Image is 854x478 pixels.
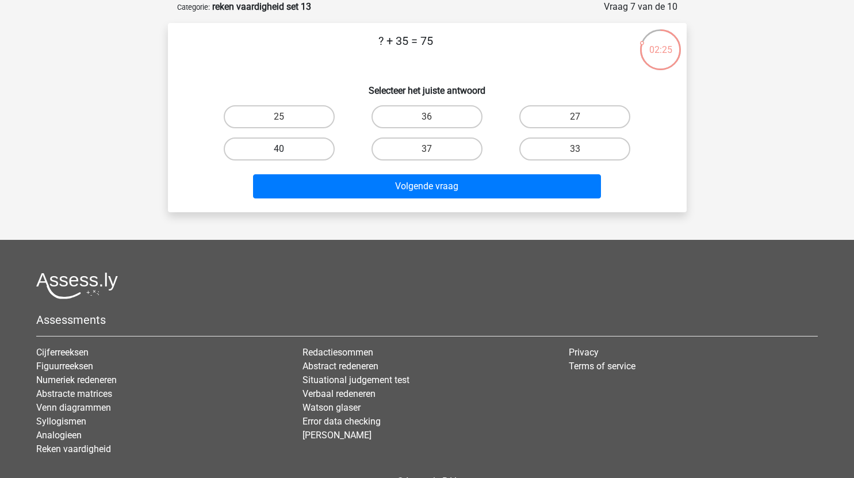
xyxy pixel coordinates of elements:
[212,1,311,12] strong: reken vaardigheid set 13
[302,374,409,385] a: Situational judgement test
[253,174,601,198] button: Volgende vraag
[36,347,89,358] a: Cijferreeksen
[36,402,111,413] a: Venn diagrammen
[36,374,117,385] a: Numeriek redeneren
[519,105,630,128] label: 27
[36,430,82,441] a: Analogieen
[36,388,112,399] a: Abstracte matrices
[302,416,381,427] a: Error data checking
[36,416,86,427] a: Syllogismen
[36,313,818,327] h5: Assessments
[224,137,335,160] label: 40
[36,272,118,299] img: Assessly logo
[302,430,372,441] a: [PERSON_NAME]
[372,105,482,128] label: 36
[639,28,682,57] div: 02:25
[569,361,635,372] a: Terms of service
[36,361,93,372] a: Figuurreeksen
[372,137,482,160] label: 37
[36,443,111,454] a: Reken vaardigheid
[302,361,378,372] a: Abstract redeneren
[519,137,630,160] label: 33
[224,105,335,128] label: 25
[302,402,361,413] a: Watson glaser
[569,347,599,358] a: Privacy
[177,3,210,12] small: Categorie:
[302,388,376,399] a: Verbaal redeneren
[186,32,625,67] p: ? + 35 = 75
[302,347,373,358] a: Redactiesommen
[186,76,668,96] h6: Selecteer het juiste antwoord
